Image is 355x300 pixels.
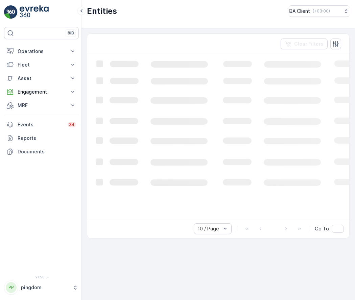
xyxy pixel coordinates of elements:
[18,75,65,82] p: Asset
[21,284,69,291] p: pingdom
[4,58,79,72] button: Fleet
[289,5,350,17] button: QA Client(+03:00)
[4,131,79,145] a: Reports
[289,8,310,15] p: QA Client
[87,6,117,17] p: Entities
[4,145,79,158] a: Documents
[4,72,79,85] button: Asset
[4,280,79,295] button: PPpingdom
[18,148,76,155] p: Documents
[4,85,79,99] button: Engagement
[6,282,17,293] div: PP
[18,121,64,128] p: Events
[4,99,79,112] button: MRF
[4,275,79,279] span: v 1.50.3
[18,61,65,68] p: Fleet
[4,118,79,131] a: Events34
[20,5,49,19] img: logo_light-DOdMpM7g.png
[18,89,65,95] p: Engagement
[18,102,65,109] p: MRF
[67,30,74,36] p: ⌘B
[281,39,328,49] button: Clear Filters
[313,8,330,14] p: ( +03:00 )
[18,135,76,142] p: Reports
[315,225,329,232] span: Go To
[18,48,65,55] p: Operations
[4,45,79,58] button: Operations
[4,5,18,19] img: logo
[69,122,75,127] p: 34
[294,41,324,47] p: Clear Filters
